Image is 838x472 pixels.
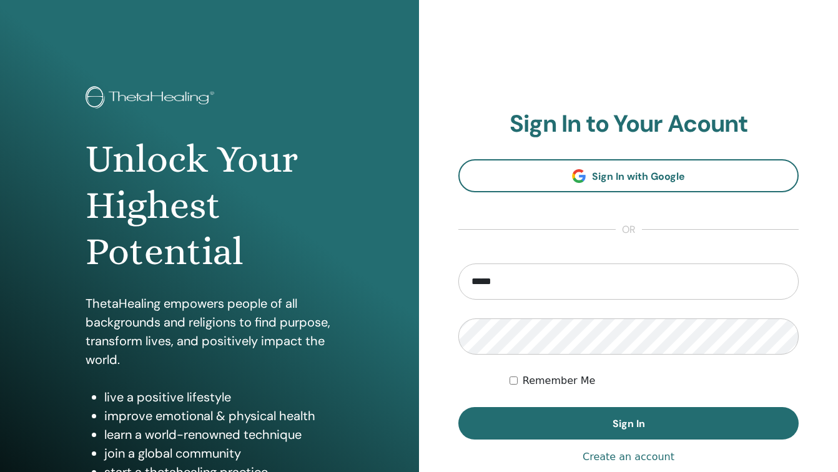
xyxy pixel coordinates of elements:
[104,406,333,425] li: improve emotional & physical health
[616,222,642,237] span: or
[592,170,685,183] span: Sign In with Google
[510,373,799,388] div: Keep me authenticated indefinitely or until I manually logout
[86,294,333,369] p: ThetaHealing empowers people of all backgrounds and religions to find purpose, transform lives, a...
[523,373,596,388] label: Remember Me
[104,444,333,463] li: join a global community
[458,110,799,139] h2: Sign In to Your Acount
[104,388,333,406] li: live a positive lifestyle
[104,425,333,444] li: learn a world-renowned technique
[458,407,799,440] button: Sign In
[458,159,799,192] a: Sign In with Google
[613,417,645,430] span: Sign In
[583,450,674,465] a: Create an account
[86,136,333,275] h1: Unlock Your Highest Potential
